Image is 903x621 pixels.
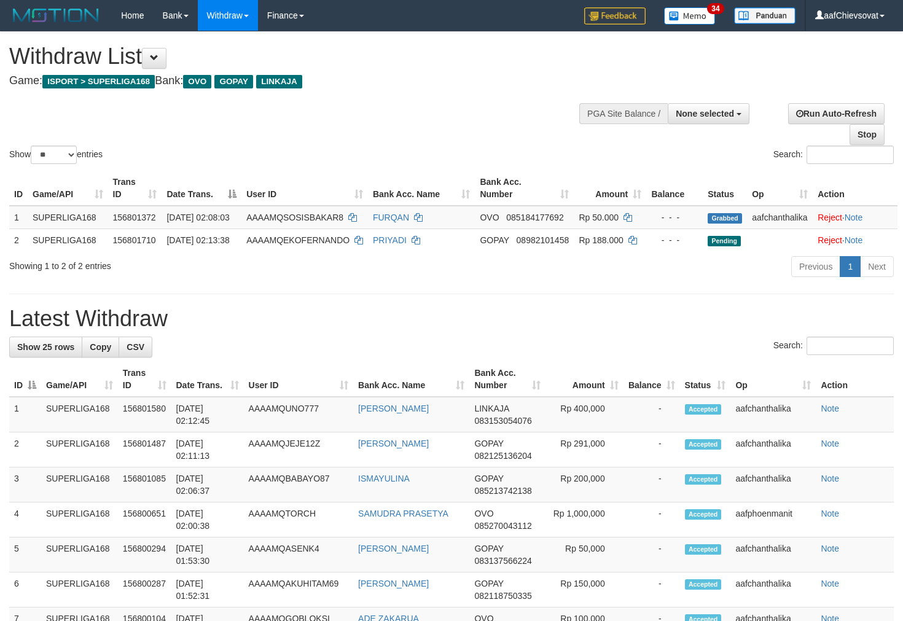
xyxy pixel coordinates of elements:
[162,171,241,206] th: Date Trans.: activate to sort column descending
[118,572,171,607] td: 156800287
[821,474,839,483] a: Note
[373,213,409,222] a: FURQAN
[651,234,698,246] div: - - -
[623,362,680,397] th: Balance: activate to sort column ascending
[584,7,646,25] img: Feedback.jpg
[166,213,229,222] span: [DATE] 02:08:03
[171,397,244,432] td: [DATE] 02:12:45
[373,235,407,245] a: PRIYADI
[9,44,590,69] h1: Withdraw List
[41,397,118,432] td: SUPERLIGA168
[821,509,839,518] a: Note
[9,362,41,397] th: ID: activate to sort column descending
[474,509,493,518] span: OVO
[579,213,619,222] span: Rp 50.000
[646,171,703,206] th: Balance
[118,432,171,467] td: 156801487
[545,572,623,607] td: Rp 150,000
[747,171,813,206] th: Op: activate to sort column ascending
[246,235,350,245] span: AAAAMQEKOFERNANDO
[9,432,41,467] td: 2
[244,537,354,572] td: AAAAMQASENK4
[821,404,839,413] a: Note
[807,337,894,355] input: Search:
[821,579,839,588] a: Note
[358,544,429,553] a: [PERSON_NAME]
[118,502,171,537] td: 156800651
[545,467,623,502] td: Rp 200,000
[474,556,531,566] span: Copy 083137566224 to clipboard
[113,235,156,245] span: 156801710
[730,397,816,432] td: aafchanthalika
[545,362,623,397] th: Amount: activate to sort column ascending
[118,362,171,397] th: Trans ID: activate to sort column ascending
[845,235,863,245] a: Note
[685,509,722,520] span: Accepted
[244,467,354,502] td: AAAAMQBABAYO87
[730,467,816,502] td: aafchanthalika
[358,439,429,448] a: [PERSON_NAME]
[685,439,722,450] span: Accepted
[860,256,894,277] a: Next
[707,3,724,14] span: 34
[28,228,108,251] td: SUPERLIGA168
[708,213,742,224] span: Grabbed
[166,235,229,245] span: [DATE] 02:13:38
[664,7,716,25] img: Button%20Memo.svg
[183,75,211,88] span: OVO
[469,362,545,397] th: Bank Acc. Number: activate to sort column ascending
[685,544,722,555] span: Accepted
[676,109,734,119] span: None selected
[113,213,156,222] span: 156801372
[623,502,680,537] td: -
[703,171,747,206] th: Status
[9,75,590,87] h4: Game: Bank:
[246,213,343,222] span: AAAAMQSOSISBAKAR8
[651,211,698,224] div: - - -
[474,591,531,601] span: Copy 082118750335 to clipboard
[574,171,646,206] th: Amount: activate to sort column ascending
[474,474,503,483] span: GOPAY
[685,404,722,415] span: Accepted
[480,213,499,222] span: OVO
[788,103,885,124] a: Run Auto-Refresh
[506,213,563,222] span: Copy 085184177692 to clipboard
[41,537,118,572] td: SUPERLIGA168
[579,103,668,124] div: PGA Site Balance /
[821,544,839,553] a: Note
[171,467,244,502] td: [DATE] 02:06:37
[773,337,894,355] label: Search:
[41,502,118,537] td: SUPERLIGA168
[730,362,816,397] th: Op: activate to sort column ascending
[813,171,897,206] th: Action
[545,397,623,432] td: Rp 400,000
[9,467,41,502] td: 3
[816,362,894,397] th: Action
[118,467,171,502] td: 156801085
[244,572,354,607] td: AAAAMQAKUHITAM69
[31,146,77,164] select: Showentries
[244,362,354,397] th: User ID: activate to sort column ascending
[41,467,118,502] td: SUPERLIGA168
[845,213,863,222] a: Note
[747,206,813,229] td: aafchanthalika
[41,572,118,607] td: SUPERLIGA168
[41,432,118,467] td: SUPERLIGA168
[358,509,448,518] a: SAMUDRA PRASETYA
[517,235,569,245] span: Copy 08982101458 to clipboard
[730,502,816,537] td: aafphoenmanit
[685,474,722,485] span: Accepted
[244,397,354,432] td: AAAAMQUNO777
[9,502,41,537] td: 4
[840,256,861,277] a: 1
[171,572,244,607] td: [DATE] 01:52:31
[821,439,839,448] a: Note
[807,146,894,164] input: Search:
[244,432,354,467] td: AAAAMQJEJE12Z
[623,397,680,432] td: -
[358,474,410,483] a: ISMAYULINA
[9,572,41,607] td: 6
[17,342,74,352] span: Show 25 rows
[791,256,840,277] a: Previous
[708,236,741,246] span: Pending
